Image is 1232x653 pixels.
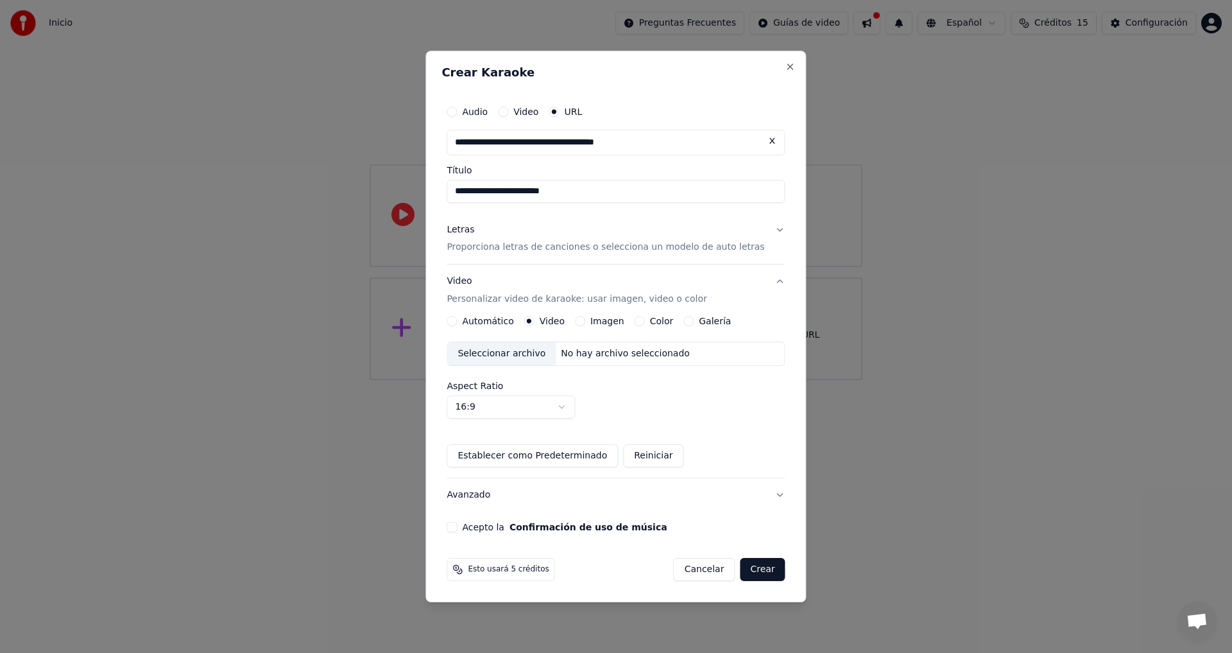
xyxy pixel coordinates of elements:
[740,558,785,581] button: Crear
[462,107,488,116] label: Audio
[447,293,706,306] p: Personalizar video de karaoke: usar imagen, video o color
[447,241,764,254] p: Proporciona letras de canciones o selecciona un modelo de auto letras
[699,317,731,326] label: Galería
[447,265,785,317] button: VideoPersonalizar video de karaoke: usar imagen, video o color
[441,67,790,78] h2: Crear Karaoke
[674,558,735,581] button: Cancelar
[447,342,556,365] div: Seleccionar archivo
[447,444,618,467] button: Establecer como Predeterminado
[447,478,785,512] button: Avanzado
[447,166,785,175] label: Título
[447,275,706,306] div: Video
[462,523,667,532] label: Acepto la
[513,107,538,116] label: Video
[468,564,549,575] span: Esto usará 5 créditos
[447,316,785,478] div: VideoPersonalizar video de karaoke: usar imagen, video o color
[540,317,565,326] label: Video
[564,107,582,116] label: URL
[447,381,785,390] label: Aspect Ratio
[590,317,624,326] label: Imagen
[623,444,683,467] button: Reiniciar
[447,213,785,265] button: LetrasProporciona letras de canciones o selecciona un modelo de auto letras
[462,317,513,326] label: Automático
[447,223,474,236] div: Letras
[509,523,667,532] button: Acepto la
[650,317,674,326] label: Color
[556,347,695,360] div: No hay archivo seleccionado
